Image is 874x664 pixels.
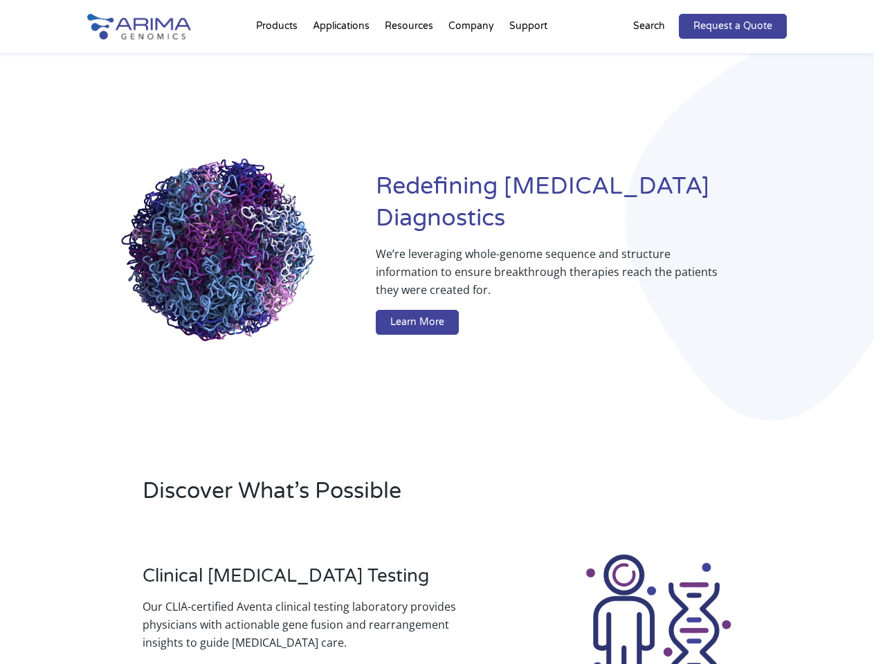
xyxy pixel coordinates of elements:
[87,14,191,39] img: Arima-Genomics-logo
[376,310,459,335] a: Learn More
[143,476,602,517] h2: Discover What’s Possible
[376,245,731,310] p: We’re leveraging whole-genome sequence and structure information to ensure breakthrough therapies...
[376,171,787,245] h1: Redefining [MEDICAL_DATA] Diagnostics
[679,14,787,39] a: Request a Quote
[143,565,491,598] h3: Clinical [MEDICAL_DATA] Testing
[633,17,665,35] p: Search
[143,598,491,652] p: Our CLIA-certified Aventa clinical testing laboratory provides physicians with actionable gene fu...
